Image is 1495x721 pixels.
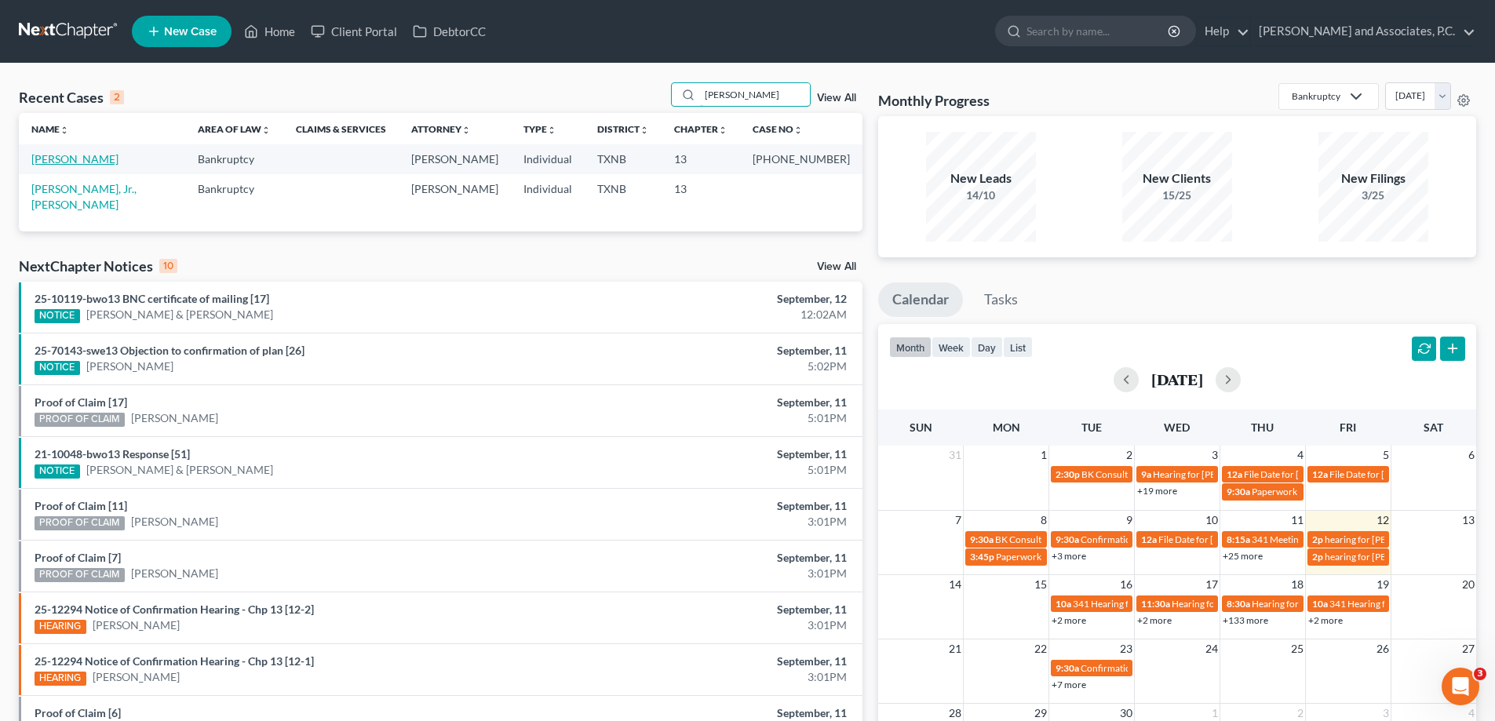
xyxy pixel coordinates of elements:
i: unfold_more [718,126,727,135]
span: 13 [1460,511,1476,530]
a: Typeunfold_more [523,123,556,135]
span: BK Consult for [PERSON_NAME] & [PERSON_NAME] [1081,468,1300,480]
span: 3 [1210,446,1220,464]
div: PROOF OF CLAIM [35,516,125,530]
div: 3:01PM [586,514,847,530]
span: 341 Meeting for [PERSON_NAME] & [PERSON_NAME] [1252,533,1476,545]
span: 3 [1474,668,1486,680]
div: HEARING [35,620,86,634]
a: Tasks [970,282,1032,317]
a: View All [817,93,856,104]
span: 6 [1467,446,1476,464]
span: 17 [1204,575,1220,594]
span: 31 [947,446,963,464]
span: 11:30a [1141,598,1170,610]
span: 2p [1312,533,1323,545]
a: Proof of Claim [6] [35,706,121,719]
span: 27 [1460,639,1476,658]
button: list [1003,337,1033,358]
div: Recent Cases [19,88,124,107]
span: 9 [1125,511,1134,530]
span: 12 [1375,511,1391,530]
h3: Monthly Progress [878,91,990,110]
span: 9:30a [1227,486,1250,497]
span: 16 [1118,575,1134,594]
td: Individual [511,174,585,219]
span: 7 [954,511,963,530]
span: 10a [1056,598,1071,610]
iframe: Intercom live chat [1442,668,1479,705]
a: Area of Lawunfold_more [198,123,271,135]
a: Calendar [878,282,963,317]
td: Individual [511,144,585,173]
span: 14 [947,575,963,594]
a: 25-70143-swe13 Objection to confirmation of plan [26] [35,344,304,357]
a: View All [817,261,856,272]
span: 25 [1289,639,1305,658]
span: 23 [1118,639,1134,658]
a: 25-12294 Notice of Confirmation Hearing - Chp 13 [12-1] [35,654,314,668]
span: 5 [1381,446,1391,464]
div: 12:02AM [586,307,847,322]
a: Nameunfold_more [31,123,69,135]
td: Bankruptcy [185,174,283,219]
a: [PERSON_NAME] & [PERSON_NAME] [86,462,273,478]
a: 25-10119-bwo13 BNC certificate of mailing [17] [35,292,269,305]
input: Search by name... [1026,16,1170,46]
div: 2 [110,90,124,104]
span: 9a [1141,468,1151,480]
a: [PERSON_NAME] [93,669,180,685]
span: Wed [1164,421,1190,434]
span: 10 [1204,511,1220,530]
span: BK Consult for [PERSON_NAME] [995,533,1131,545]
a: +7 more [1052,679,1086,690]
h2: [DATE] [1151,371,1203,388]
td: 13 [662,144,740,173]
span: 21 [947,639,963,658]
span: File Date for [PERSON_NAME] & [PERSON_NAME] [1244,468,1453,480]
div: 5:01PM [586,410,847,426]
a: +2 more [1052,614,1086,626]
td: [PERSON_NAME] [399,174,511,219]
span: 1 [1039,446,1048,464]
span: 12a [1227,468,1242,480]
span: Sun [910,421,932,434]
td: TXNB [585,144,662,173]
a: +3 more [1052,550,1086,562]
a: [PERSON_NAME] [31,152,119,166]
a: [PERSON_NAME] [131,514,218,530]
span: Confirmation hearing for [PERSON_NAME] & [PERSON_NAME] [1081,533,1342,545]
span: Thu [1251,421,1274,434]
div: NextChapter Notices [19,257,177,275]
div: PROOF OF CLAIM [35,568,125,582]
span: 3:45p [970,551,994,563]
div: 3:01PM [586,617,847,633]
span: 9:30a [1056,533,1079,545]
button: week [932,337,971,358]
i: unfold_more [547,126,556,135]
div: September, 11 [586,446,847,462]
i: unfold_more [640,126,649,135]
div: 15/25 [1122,188,1232,203]
a: 25-12294 Notice of Confirmation Hearing - Chp 13 [12-2] [35,603,314,616]
span: 2 [1125,446,1134,464]
span: 12a [1141,533,1157,545]
a: Help [1197,17,1249,46]
a: Districtunfold_more [597,123,649,135]
span: 2:30p [1056,468,1080,480]
td: [PHONE_NUMBER] [740,144,862,173]
span: Sat [1424,421,1443,434]
div: September, 12 [586,291,847,307]
span: 24 [1204,639,1220,658]
span: Hearing for [PERSON_NAME] [1172,598,1294,610]
span: 8:15a [1227,533,1250,545]
td: Bankruptcy [185,144,283,173]
span: File Date for [PERSON_NAME] [1329,468,1455,480]
a: [PERSON_NAME] [86,359,173,374]
span: 8 [1039,511,1048,530]
div: NOTICE [35,361,80,375]
span: Tue [1081,421,1102,434]
span: Paperwork appt for [PERSON_NAME] [1252,486,1407,497]
a: Chapterunfold_more [674,123,727,135]
span: 20 [1460,575,1476,594]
